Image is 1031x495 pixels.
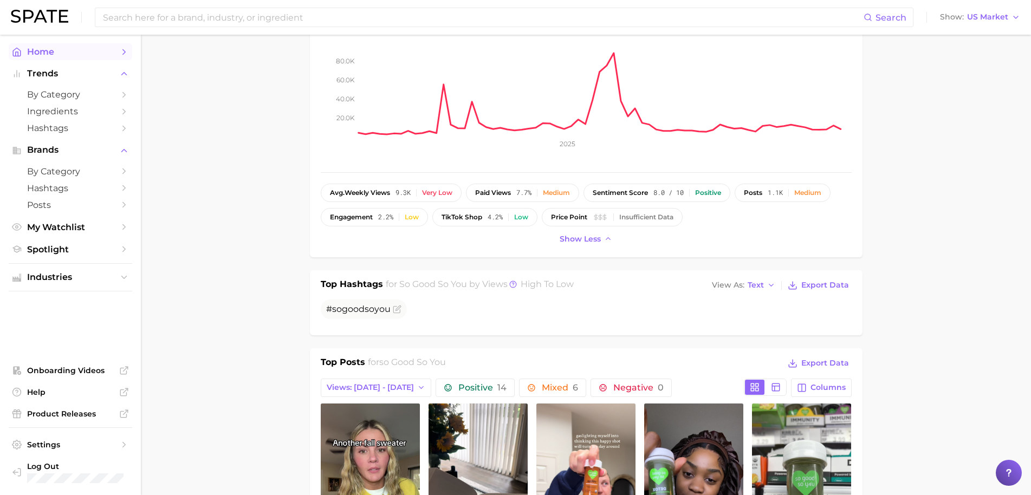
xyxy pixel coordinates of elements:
[336,56,355,64] tspan: 80.0k
[619,213,673,221] div: Insufficient Data
[27,440,114,450] span: Settings
[521,279,574,289] span: high to low
[321,184,462,202] button: avg.weekly views9.3kVery low
[326,304,391,314] span: #
[378,213,393,221] span: 2.2%
[399,279,467,289] span: so good so you
[27,69,114,79] span: Trends
[27,200,114,210] span: Posts
[794,189,821,197] div: Medium
[27,123,114,133] span: Hashtags
[321,356,365,372] h1: Top Posts
[785,356,851,371] button: Export Data
[9,103,132,120] a: Ingredients
[368,356,446,372] h2: for
[321,278,383,293] h1: Top Hashtags
[9,163,132,180] a: by Category
[336,95,355,103] tspan: 40.0k
[27,409,114,419] span: Product Releases
[543,189,570,197] div: Medium
[327,383,414,392] span: Views: [DATE] - [DATE]
[785,278,851,293] button: Export Data
[488,213,503,221] span: 4.2%
[557,232,615,246] button: Show less
[422,189,452,197] div: Very low
[336,114,355,122] tspan: 20.0k
[475,189,511,197] span: paid views
[458,383,507,392] span: Positive
[9,43,132,60] a: Home
[442,213,482,221] span: TikTok shop
[542,383,578,392] span: Mixed
[9,219,132,236] a: My Watchlist
[516,189,531,197] span: 7.7%
[9,120,132,136] a: Hashtags
[712,282,744,288] span: View As
[27,244,114,255] span: Spotlight
[102,8,864,27] input: Search here for a brand, industry, or ingredient
[393,305,401,314] button: Flag as miscategorized or irrelevant
[11,10,68,23] img: SPATE
[27,366,114,375] span: Onboarding Videos
[583,184,730,202] button: sentiment score8.0 / 10Positive
[551,213,587,221] span: price point
[560,235,601,244] span: Show less
[653,189,684,197] span: 8.0 / 10
[748,282,764,288] span: Text
[432,208,537,226] button: TikTok shop4.2%Low
[27,166,114,177] span: by Category
[9,86,132,103] a: by Category
[658,382,664,393] span: 0
[330,188,345,197] abbr: average
[395,189,411,197] span: 9.3k
[542,208,683,226] button: price pointInsufficient Data
[801,281,849,290] span: Export Data
[967,14,1008,20] span: US Market
[27,461,160,471] span: Log Out
[940,14,964,20] span: Show
[735,184,831,202] button: posts1.1kMedium
[573,382,578,393] span: 6
[9,269,132,285] button: Industries
[9,406,132,422] a: Product Releases
[559,140,575,148] tspan: 2025
[27,387,114,397] span: Help
[342,304,365,314] span: good
[27,272,114,282] span: Industries
[695,189,721,197] div: Positive
[9,241,132,258] a: Spotlight
[27,106,114,116] span: Ingredients
[514,213,528,221] div: Low
[27,183,114,193] span: Hashtags
[810,383,846,392] span: Columns
[9,180,132,197] a: Hashtags
[379,357,446,367] span: so good so you
[405,213,419,221] div: Low
[332,304,342,314] span: so
[321,379,432,397] button: Views: [DATE] - [DATE]
[330,213,373,221] span: engagement
[768,189,783,197] span: 1.1k
[9,197,132,213] a: Posts
[801,359,849,368] span: Export Data
[9,66,132,82] button: Trends
[27,89,114,100] span: by Category
[791,379,851,397] button: Columns
[330,189,390,197] span: weekly views
[876,12,906,23] span: Search
[497,382,507,393] span: 14
[27,222,114,232] span: My Watchlist
[374,304,391,314] span: you
[365,304,374,314] span: so
[386,278,574,293] h2: for by Views
[9,437,132,453] a: Settings
[9,384,132,400] a: Help
[9,362,132,379] a: Onboarding Videos
[593,189,648,197] span: sentiment score
[9,458,132,486] a: Log out. Currently logged in with e-mail mohara@yellowwoodpartners.com.
[709,278,779,292] button: View AsText
[321,208,428,226] button: engagement2.2%Low
[336,76,355,84] tspan: 60.0k
[744,189,762,197] span: posts
[613,383,664,392] span: Negative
